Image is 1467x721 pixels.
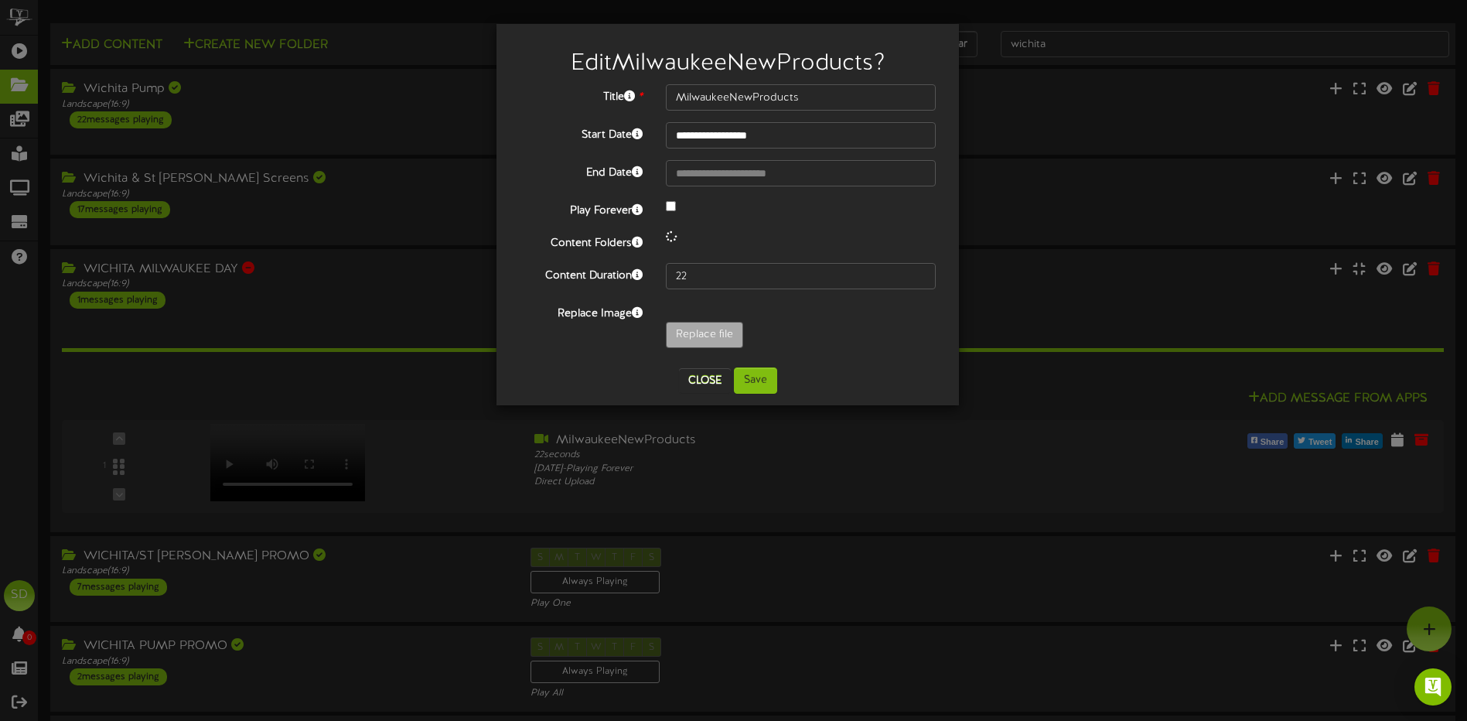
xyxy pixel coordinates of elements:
[508,301,654,322] label: Replace Image
[734,367,777,394] button: Save
[508,160,654,181] label: End Date
[520,51,936,77] h2: Edit MilwaukeeNewProducts ?
[508,122,654,143] label: Start Date
[508,84,654,105] label: Title
[666,84,936,111] input: Title
[508,231,654,251] label: Content Folders
[1414,668,1452,706] div: Open Intercom Messenger
[666,263,936,289] input: 15
[508,198,654,219] label: Play Forever
[679,368,731,393] button: Close
[508,263,654,284] label: Content Duration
